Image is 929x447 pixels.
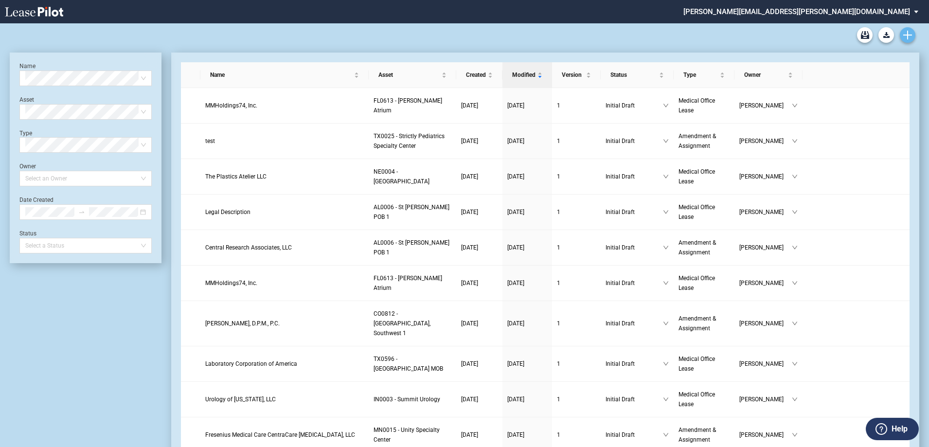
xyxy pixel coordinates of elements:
a: [DATE] [461,394,498,404]
a: Medical Office Lease [679,202,730,222]
label: Help [892,423,908,435]
span: [DATE] [461,360,478,367]
a: Legal Description [205,207,364,217]
span: 1 [557,431,560,438]
a: 1 [557,136,596,146]
md-menu: Download Blank Form List [875,27,897,43]
span: down [792,280,798,286]
span: Modified [512,70,536,80]
span: down [792,174,798,179]
span: 1 [557,209,560,215]
a: [DATE] [507,359,547,369]
a: Medical Office Lease [679,273,730,293]
a: [DATE] [461,136,498,146]
a: [DATE] [507,319,547,328]
a: [DATE] [507,172,547,181]
a: Fresenius Medical Care CentraCare [MEDICAL_DATA], LLC [205,430,364,440]
span: [DATE] [507,102,524,109]
span: 1 [557,173,560,180]
span: down [792,361,798,367]
span: [DATE] [461,320,478,327]
span: [DATE] [507,138,524,144]
span: Initial Draft [606,101,663,110]
span: 1 [557,320,560,327]
button: Download Blank Form [878,27,894,43]
a: Medical Office Lease [679,96,730,115]
a: MMHoldings74, Inc. [205,101,364,110]
a: NE0004 - [GEOGRAPHIC_DATA] [374,167,451,186]
a: MMHoldings74, Inc. [205,278,364,288]
span: Laboratory Corporation of America [205,360,297,367]
span: [DATE] [461,209,478,215]
th: Status [601,62,674,88]
th: Type [674,62,734,88]
span: Medical Office Lease [679,168,715,185]
span: Asset [378,70,440,80]
a: [DATE] [461,359,498,369]
span: [DATE] [461,280,478,286]
span: swap-right [78,209,85,215]
span: [PERSON_NAME] [739,172,792,181]
span: Legal Description [205,209,250,215]
span: [DATE] [461,138,478,144]
th: Owner [734,62,803,88]
a: CO0812 - [GEOGRAPHIC_DATA], Southwest 1 [374,309,451,338]
span: Medical Office Lease [679,97,715,114]
span: Initial Draft [606,319,663,328]
a: [DATE] [461,430,498,440]
span: AL0006 - St Vincent POB 1 [374,239,449,256]
span: Medical Office Lease [679,356,715,372]
span: [PERSON_NAME] [739,243,792,252]
a: 1 [557,207,596,217]
span: down [663,245,669,250]
span: Initial Draft [606,278,663,288]
a: [PERSON_NAME], D.P.M., P.C. [205,319,364,328]
th: Name [200,62,369,88]
span: Initial Draft [606,394,663,404]
span: Initial Draft [606,207,663,217]
a: Create new document [900,27,915,43]
span: Amendment & Assignment [679,133,716,149]
span: down [792,245,798,250]
label: Status [19,230,36,237]
a: Medical Office Lease [679,167,730,186]
a: IN0003 - Summit Urology [374,394,451,404]
label: Asset [19,96,34,103]
span: FL0613 - Kendall Atrium [374,275,442,291]
span: to [78,209,85,215]
a: Central Research Associates, LLC [205,243,364,252]
a: [DATE] [461,101,498,110]
span: FL0613 - Kendall Atrium [374,97,442,114]
span: Central Research Associates, LLC [205,244,292,251]
span: [DATE] [507,320,524,327]
a: FL0613 - [PERSON_NAME] Atrium [374,96,451,115]
a: [DATE] [461,172,498,181]
span: Owner [744,70,786,80]
span: [DATE] [461,102,478,109]
th: Modified [502,62,552,88]
span: 1 [557,360,560,367]
label: Name [19,63,36,70]
span: [PERSON_NAME] [739,136,792,146]
span: down [663,396,669,402]
span: [PERSON_NAME] [739,430,792,440]
a: AL0006 - St [PERSON_NAME] POB 1 [374,238,451,257]
a: Medical Office Lease [679,354,730,374]
span: Urology of Indiana, LLC [205,396,276,403]
span: Amendment & Assignment [679,239,716,256]
span: [PERSON_NAME] [739,394,792,404]
a: [DATE] [507,101,547,110]
span: 1 [557,396,560,403]
span: 1 [557,244,560,251]
a: FL0613 - [PERSON_NAME] Atrium [374,273,451,293]
span: Medical Office Lease [679,391,715,408]
span: [DATE] [461,431,478,438]
span: NE0004 - Lakeside Two Professional Center [374,168,429,185]
span: Amendment & Assignment [679,315,716,332]
span: Version [562,70,584,80]
span: Medical Office Lease [679,275,715,291]
label: Date Created [19,197,54,203]
th: Version [552,62,601,88]
span: down [792,396,798,402]
span: [PERSON_NAME] [739,319,792,328]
